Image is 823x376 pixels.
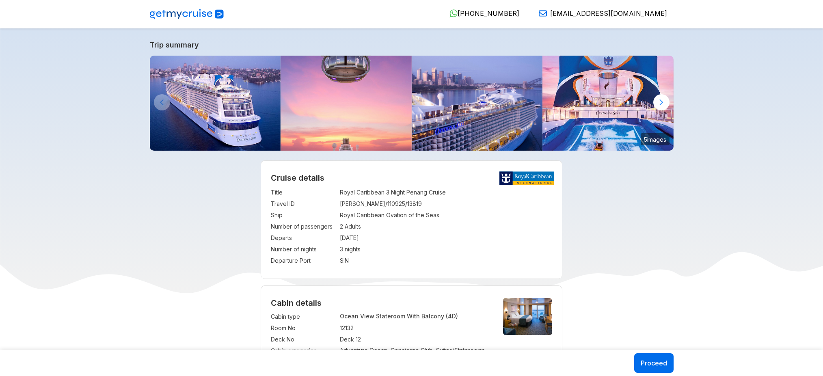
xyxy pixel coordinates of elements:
[340,221,552,232] td: 2 Adults
[271,322,336,334] td: Room No
[443,9,519,17] a: [PHONE_NUMBER]
[336,187,340,198] td: :
[271,173,552,183] h2: Cruise details
[336,334,340,345] td: :
[281,56,412,151] img: north-star-sunset-ovation-of-the-seas.jpg
[340,313,489,320] p: Ocean View Stateroom With Balcony
[340,187,552,198] td: Royal Caribbean 3 Night Penang Cruise
[412,56,543,151] img: ovation-of-the-seas-departing-from-sydney.jpg
[336,322,340,334] td: :
[446,313,458,320] span: (4D)
[532,9,667,17] a: [EMAIL_ADDRESS][DOMAIN_NAME]
[150,56,281,151] img: ovation-exterior-back-aerial-sunset-port-ship.jpg
[271,334,336,345] td: Deck No
[271,210,336,221] td: Ship
[271,311,336,322] td: Cabin type
[340,322,489,334] td: 12132
[271,221,336,232] td: Number of passengers
[340,244,552,255] td: 3 nights
[539,9,547,17] img: Email
[340,198,552,210] td: [PERSON_NAME]/110925/13819
[271,232,336,244] td: Departs
[340,255,552,266] td: SIN
[340,210,552,221] td: Royal Caribbean Ovation of the Seas
[550,9,667,17] span: [EMAIL_ADDRESS][DOMAIN_NAME]
[336,345,340,357] td: :
[336,210,340,221] td: :
[336,244,340,255] td: :
[449,9,458,17] img: WhatsApp
[336,311,340,322] td: :
[336,221,340,232] td: :
[634,353,674,373] button: Proceed
[271,244,336,255] td: Number of nights
[150,41,674,49] a: Trip summary
[271,198,336,210] td: Travel ID
[336,255,340,266] td: :
[336,232,340,244] td: :
[271,187,336,198] td: Title
[340,334,489,345] td: Deck 12
[641,133,670,145] small: 5 images
[336,198,340,210] td: :
[340,232,552,244] td: [DATE]
[340,347,489,354] p: Adventure Ocean, Concierge Club, Suites/Staterooms.
[542,56,674,151] img: ovation-of-the-seas-flowrider-sunset.jpg
[271,345,336,357] td: Cabin categories
[271,298,552,308] h4: Cabin details
[458,9,519,17] span: [PHONE_NUMBER]
[271,255,336,266] td: Departure Port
